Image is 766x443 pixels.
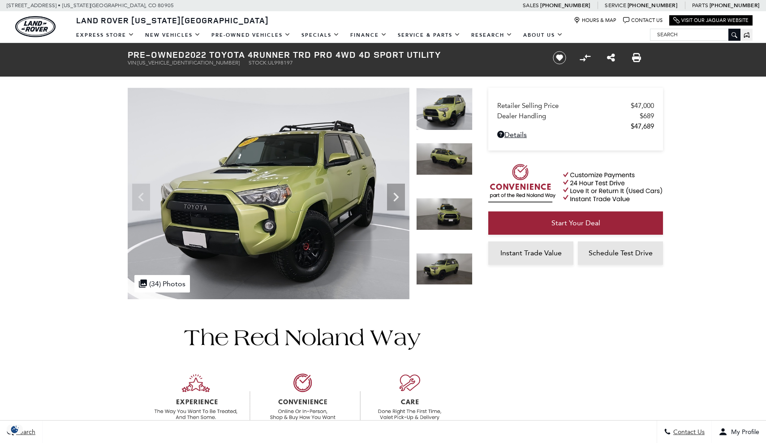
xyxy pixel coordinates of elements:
span: Parts [692,2,708,9]
span: UL998197 [268,60,293,66]
a: Details [497,130,654,139]
span: Schedule Test Drive [589,249,653,257]
img: Land Rover [15,16,56,37]
span: My Profile [727,428,759,436]
span: Instant Trade Value [500,249,562,257]
a: Specials [296,27,345,43]
span: Stock: [249,60,268,66]
div: Next [387,184,405,211]
a: [PHONE_NUMBER] [628,2,677,9]
a: Contact Us [623,17,663,24]
a: EXPRESS STORE [71,27,140,43]
a: Start Your Deal [488,211,663,235]
input: Search [650,29,740,40]
span: Contact Us [671,428,705,436]
img: Used 2022 Lime Rush Toyota TRD Pro image 2 [416,143,473,175]
a: Land Rover [US_STATE][GEOGRAPHIC_DATA] [71,15,274,26]
img: Used 2022 Lime Rush Toyota TRD Pro image 4 [416,253,473,285]
section: Click to Open Cookie Consent Modal [4,425,25,434]
a: New Vehicles [140,27,206,43]
a: Pre-Owned Vehicles [206,27,296,43]
span: Sales [523,2,539,9]
a: Share this Pre-Owned 2022 Toyota 4Runner TRD Pro 4WD 4D Sport Utility [607,52,615,63]
span: Service [605,2,626,9]
span: [US_VEHICLE_IDENTIFICATION_NUMBER] [138,60,240,66]
a: Research [466,27,518,43]
a: Retailer Selling Price $47,000 [497,102,654,110]
span: $47,000 [631,102,654,110]
a: About Us [518,27,568,43]
a: Service & Parts [392,27,466,43]
img: Used 2022 Lime Rush Toyota TRD Pro image 1 [128,88,409,299]
a: Instant Trade Value [488,241,573,265]
a: [STREET_ADDRESS] • [US_STATE][GEOGRAPHIC_DATA], CO 80905 [7,2,174,9]
a: [PHONE_NUMBER] [710,2,759,9]
span: Start Your Deal [551,219,600,227]
a: $47,689 [497,122,654,130]
span: $47,689 [631,122,654,130]
a: Visit Our Jaguar Website [673,17,749,24]
span: VIN: [128,60,138,66]
a: land-rover [15,16,56,37]
img: Opt-Out Icon [4,425,25,434]
img: Used 2022 Lime Rush Toyota TRD Pro image 3 [416,198,473,230]
span: Retailer Selling Price [497,102,631,110]
button: Compare vehicle [578,51,592,65]
strong: Pre-Owned [128,48,185,60]
h1: 2022 Toyota 4Runner TRD Pro 4WD 4D Sport Utility [128,50,538,60]
div: (34) Photos [134,275,190,292]
button: Open user profile menu [712,421,766,443]
a: Schedule Test Drive [578,241,663,265]
nav: Main Navigation [71,27,568,43]
a: Hours & Map [574,17,616,24]
a: Print this Pre-Owned 2022 Toyota 4Runner TRD Pro 4WD 4D Sport Utility [632,52,641,63]
a: Finance [345,27,392,43]
a: Dealer Handling $689 [497,112,654,120]
span: Dealer Handling [497,112,640,120]
span: Land Rover [US_STATE][GEOGRAPHIC_DATA] [76,15,269,26]
button: Save vehicle [550,51,569,65]
a: [PHONE_NUMBER] [540,2,590,9]
span: $689 [640,112,654,120]
img: Used 2022 Lime Rush Toyota TRD Pro image 1 [416,88,473,130]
